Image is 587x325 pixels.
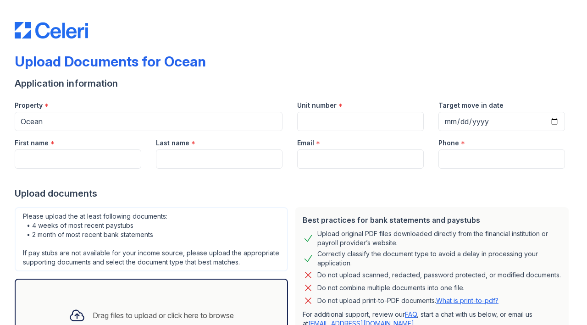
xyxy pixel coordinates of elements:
[317,296,498,305] p: Do not upload print-to-PDF documents.
[438,101,504,110] label: Target move in date
[15,22,88,39] img: CE_Logo_Blue-a8612792a0a2168367f1c8372b55b34899dd931a85d93a1a3d3e32e68fde9ad4.png
[15,77,572,90] div: Application information
[15,101,43,110] label: Property
[15,207,288,271] div: Please upload the at least following documents: • 4 weeks of most recent paystubs • 2 month of mo...
[405,310,417,318] a: FAQ
[297,138,314,148] label: Email
[297,101,337,110] label: Unit number
[438,138,459,148] label: Phone
[317,282,465,293] div: Do not combine multiple documents into one file.
[317,270,561,281] div: Do not upload scanned, redacted, password protected, or modified documents.
[15,138,49,148] label: First name
[15,53,206,70] div: Upload Documents for Ocean
[15,187,572,200] div: Upload documents
[93,310,234,321] div: Drag files to upload or click here to browse
[317,229,561,248] div: Upload original PDF files downloaded directly from the financial institution or payroll provider’...
[303,215,561,226] div: Best practices for bank statements and paystubs
[436,297,498,304] a: What is print-to-pdf?
[156,138,189,148] label: Last name
[317,249,561,268] div: Correctly classify the document type to avoid a delay in processing your application.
